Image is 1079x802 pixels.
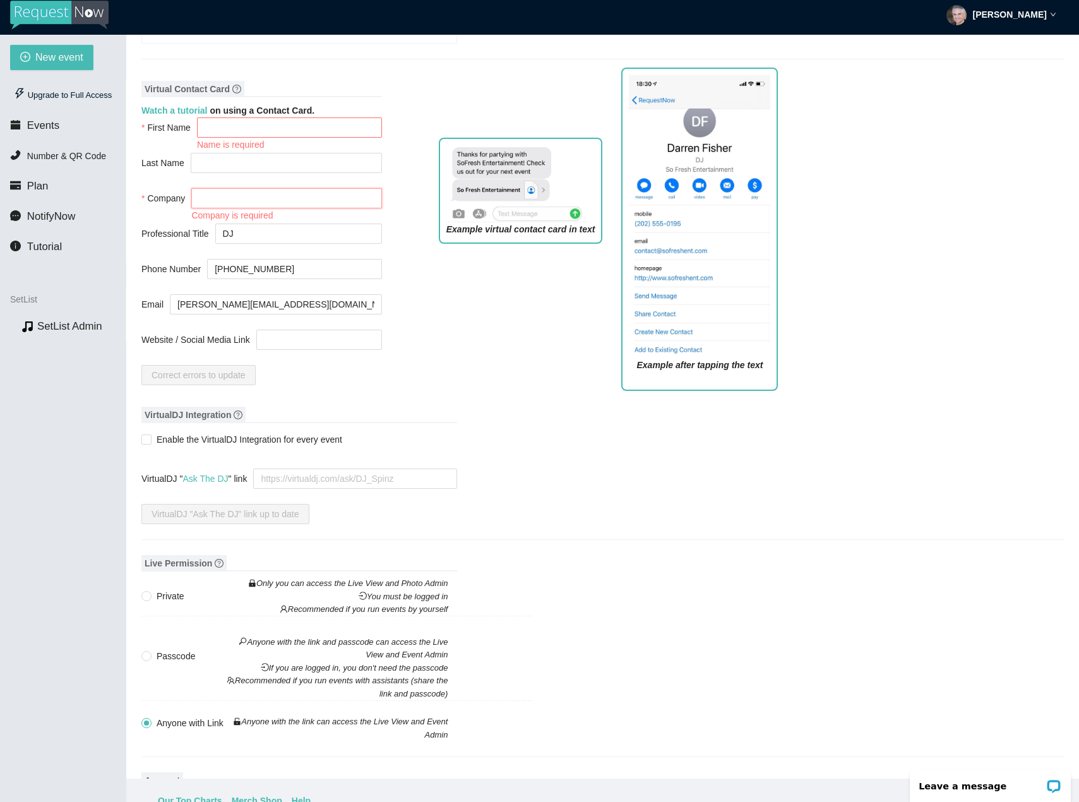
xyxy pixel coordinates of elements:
span: plus-circle [20,52,30,64]
span: Live Permission [141,555,227,572]
span: phone [10,150,21,160]
a: Watch a tutorial [141,105,210,116]
img: ACg8ocJhuV_folQwTVgLi2uX63GwE3QUcStI9G2l7BvU_yV_nxuoUPtl-g=s96-c [946,5,967,25]
span: login [261,663,269,671]
span: Account [141,772,183,789]
span: VirtualDJ Integration [141,407,246,423]
span: message [10,210,21,221]
span: credit-card [10,180,21,191]
input: Last Name [191,153,382,173]
a: SetList Admin [37,320,102,332]
strong: [PERSON_NAME] [973,9,1047,20]
div: VirtualDJ " " link [141,472,247,486]
span: down [1050,11,1056,18]
span: unlock [233,717,241,726]
span: Enable the VirtualDJ Integration for every event [152,433,347,446]
input: Email [170,294,382,314]
span: question-circle [234,410,242,419]
div: Name is required [197,138,382,152]
div: Anyone with the link and passcode can access the Live View and Event Admin If you are logged in, ... [224,636,448,700]
div: Upgrade to Full Access [10,83,116,108]
label: Company [141,188,191,208]
label: First Name [141,117,197,138]
span: New event [35,49,83,65]
span: key [239,637,247,645]
input: Company [191,188,381,208]
span: Tutorial [27,241,62,253]
b: on using a Contact Card. [141,105,314,116]
span: info-circle [10,241,21,251]
img: tapping a Virtual Contact Card [629,75,770,358]
span: user [280,605,288,613]
img: Virtual Contact Card in a text message [446,145,588,222]
button: plus-circleNew event [10,45,93,70]
input: Professional Title [215,224,382,244]
button: Correct errors to update [141,365,256,385]
button: VirtualDJ "Ask The DJ" link up to date [141,504,309,524]
span: Number & QR Code [27,151,106,161]
span: Private [152,589,453,616]
input: Website / Social Media Link [256,330,382,350]
figcaption: Example after tapping the text [629,358,770,372]
span: question-circle [215,559,224,568]
div: Company is required [191,208,381,222]
figcaption: Example virtual contact card in text [446,222,595,236]
iframe: LiveChat chat widget [902,762,1079,802]
span: Virtual Contact Card [141,81,244,97]
div: Only you can access the Live View and Photo Admin You must be logged in Recommended if you run ev... [224,577,448,616]
label: Email [141,294,170,314]
span: question-circle [232,85,241,93]
img: RequestNow [10,1,109,30]
span: team [227,676,235,685]
label: Last Name [141,153,191,173]
span: Phone Number [141,262,201,276]
label: Professional Title [141,224,215,244]
span: Plan [27,180,49,192]
a: Ask The DJ [182,474,228,484]
label: Website / Social Media Link [141,330,256,350]
span: calendar [10,119,21,130]
span: NotifyNow [27,210,75,222]
span: login [359,592,367,600]
span: Anyone with Link [152,716,453,741]
span: Events [27,119,59,131]
div: Anyone with the link can access the Live View and Event Admin [224,715,448,741]
span: Passcode [152,649,453,700]
span: lock [248,579,256,587]
span: thunderbolt [14,88,25,99]
input: First Name [197,117,382,138]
